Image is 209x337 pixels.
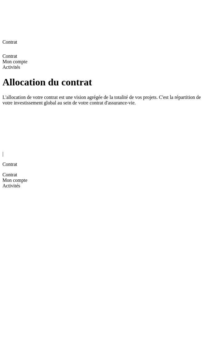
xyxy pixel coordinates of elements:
[2,183,20,188] span: Activités
[2,59,27,64] span: Mon compte
[2,65,20,70] span: Activités
[2,178,27,183] span: Mon compte
[2,76,207,88] h1: Allocation du contrat
[2,53,17,59] span: Contrat
[2,151,207,157] div: |
[2,39,17,45] span: Contrat
[2,172,17,177] span: Contrat
[2,95,207,106] p: L'allocation de votre contrat est une vision agrégée de la totalité de vos projets. C'est la répa...
[2,162,207,167] p: Contrat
